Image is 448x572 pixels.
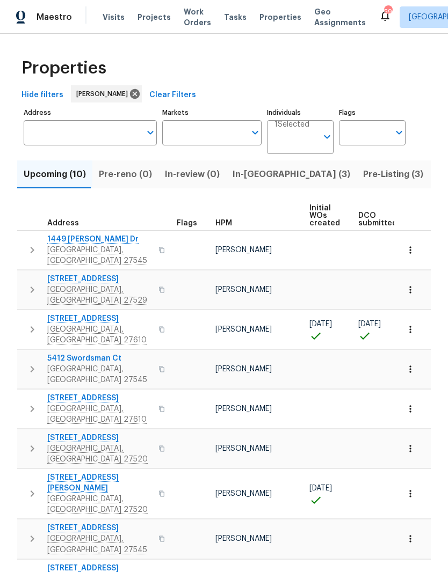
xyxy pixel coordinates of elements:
label: Individuals [267,109,334,116]
button: Open [320,129,335,144]
div: [PERSON_NAME] [71,85,142,102]
span: [PERSON_NAME] [215,445,272,452]
span: Upcoming (10) [24,167,86,182]
span: [PERSON_NAME] [215,246,272,254]
span: [PERSON_NAME] [215,490,272,497]
span: [PERSON_NAME] [215,286,272,294]
span: Hide filters [21,89,63,102]
span: Properties [21,63,106,74]
span: [PERSON_NAME] [215,535,272,542]
span: [PERSON_NAME] [215,326,272,333]
span: Clear Filters [149,89,196,102]
span: [PERSON_NAME] [215,365,272,373]
span: Projects [138,12,171,23]
label: Markets [162,109,262,116]
span: [DATE] [309,485,332,492]
span: Maestro [37,12,72,23]
span: [DATE] [358,320,381,328]
span: Pre-reno (0) [99,167,152,182]
span: 5412 Swordsman Ct [47,353,152,364]
span: 1 Selected [274,120,309,129]
button: Open [392,125,407,140]
span: [DATE] [309,320,332,328]
span: Properties [259,12,301,23]
button: Hide filters [17,85,68,105]
div: 59 [384,6,392,17]
button: Clear Filters [145,85,200,105]
span: Flags [177,219,197,227]
span: In-review (0) [165,167,220,182]
span: DCO submitted [358,212,397,227]
span: Tasks [224,13,247,21]
span: Address [47,219,79,227]
span: [PERSON_NAME] [215,405,272,413]
span: Work Orders [184,6,211,28]
span: Initial WOs created [309,204,340,227]
span: Geo Assignments [314,6,366,28]
label: Flags [339,109,406,116]
span: Visits [103,12,125,23]
button: Open [248,125,263,140]
span: Pre-Listing (3) [363,167,423,182]
button: Open [143,125,158,140]
label: Address [24,109,157,116]
span: In-[GEOGRAPHIC_DATA] (3) [233,167,350,182]
span: HPM [215,219,232,227]
span: [PERSON_NAME] [76,89,132,99]
span: [GEOGRAPHIC_DATA], [GEOGRAPHIC_DATA] 27545 [47,364,152,385]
